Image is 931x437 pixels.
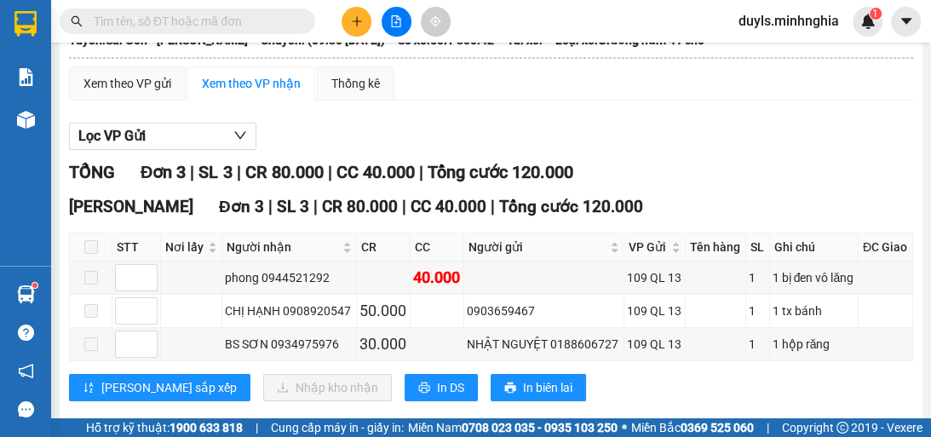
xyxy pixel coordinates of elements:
[746,233,769,262] th: SL
[427,162,572,182] span: Tổng cước 120.000
[523,378,572,397] span: In biên lai
[418,162,422,182] span: |
[236,162,240,182] span: |
[351,15,363,27] span: plus
[860,14,876,29] img: icon-new-feature
[165,238,204,256] span: Nơi lấy
[411,197,486,216] span: CC 40.000
[773,302,855,320] div: 1 tx bánh
[870,8,882,20] sup: 1
[263,374,392,401] button: downloadNhập kho nhận
[418,382,430,395] span: printer
[141,162,186,182] span: Đơn 3
[244,162,323,182] span: CR 80.000
[112,233,161,262] th: STT
[256,418,258,437] span: |
[69,123,256,150] button: Lọc VP Gửi
[437,378,464,397] span: In DS
[891,7,921,37] button: caret-down
[411,233,464,262] th: CC
[101,378,237,397] span: [PERSON_NAME] sắp xếp
[17,68,35,86] img: solution-icon
[17,285,35,303] img: warehouse-icon
[202,74,301,93] div: Xem theo VP nhận
[624,262,686,295] td: 109 QL 13
[725,10,853,32] span: duyls.minhnghia
[78,125,146,147] span: Lọc VP Gửi
[18,325,34,341] span: question-circle
[402,197,406,216] span: |
[357,233,411,262] th: CR
[429,15,441,27] span: aim
[770,233,859,262] th: Ghi chú
[322,197,398,216] span: CR 80.000
[227,238,339,256] span: Người nhận
[69,374,250,401] button: sort-ascending[PERSON_NAME] sắp xếp
[86,418,243,437] span: Hỗ trợ kỹ thuật:
[405,374,478,401] button: printerIn DS
[190,162,194,182] span: |
[32,283,37,288] sup: 1
[622,424,627,431] span: ⚪️
[421,7,451,37] button: aim
[69,162,115,182] span: TỔNG
[336,162,414,182] span: CC 40.000
[467,335,621,354] div: NHẬT NGUYỆT 0188606727
[631,418,754,437] span: Miền Bắc
[359,299,407,323] div: 50.000
[872,8,878,20] span: 1
[225,335,353,354] div: BS SƠN 0934975976
[629,238,668,256] span: VP Gửi
[18,401,34,417] span: message
[94,12,295,31] input: Tìm tên, số ĐT hoặc mã đơn
[773,268,855,287] div: 1 bị đen vô lăng
[359,332,407,356] div: 30.000
[624,328,686,361] td: 109 QL 13
[408,418,618,437] span: Miền Nam
[627,302,682,320] div: 109 QL 13
[313,197,318,216] span: |
[271,418,404,437] span: Cung cấp máy in - giấy in:
[499,197,643,216] span: Tổng cước 120.000
[468,238,606,256] span: Người gửi
[899,14,914,29] span: caret-down
[390,15,402,27] span: file-add
[382,7,411,37] button: file-add
[83,74,171,93] div: Xem theo VP gửi
[14,11,37,37] img: logo-vxr
[268,197,273,216] span: |
[627,335,682,354] div: 109 QL 13
[225,268,353,287] div: phong 0944521292
[327,162,331,182] span: |
[749,335,766,354] div: 1
[773,335,855,354] div: 1 hộp răng
[83,382,95,395] span: sort-ascending
[836,422,848,434] span: copyright
[467,302,621,320] div: 0903659467
[767,418,769,437] span: |
[233,129,247,142] span: down
[198,162,232,182] span: SL 3
[749,302,766,320] div: 1
[413,266,461,290] div: 40.000
[491,374,586,401] button: printerIn biên lai
[225,302,353,320] div: CHỊ HẠNH 0908920547
[18,363,34,379] span: notification
[69,197,193,216] span: [PERSON_NAME]
[749,268,766,287] div: 1
[627,268,682,287] div: 109 QL 13
[17,111,35,129] img: warehouse-icon
[71,15,83,27] span: search
[170,421,243,434] strong: 1900 633 818
[686,233,746,262] th: Tên hàng
[462,421,618,434] strong: 0708 023 035 - 0935 103 250
[491,197,495,216] span: |
[342,7,371,37] button: plus
[681,421,754,434] strong: 0369 525 060
[504,382,516,395] span: printer
[219,197,264,216] span: Đơn 3
[331,74,380,93] div: Thống kê
[859,233,913,262] th: ĐC Giao
[277,197,309,216] span: SL 3
[624,295,686,328] td: 109 QL 13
